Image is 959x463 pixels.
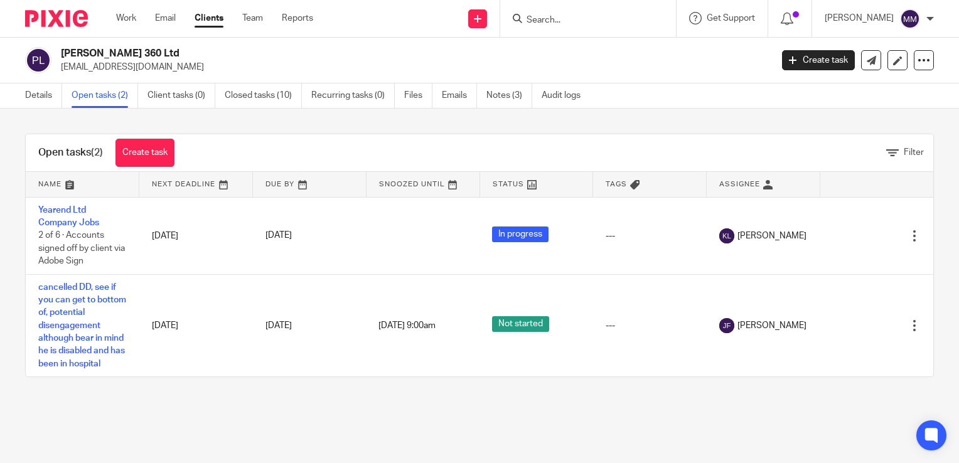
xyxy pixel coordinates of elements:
[116,12,136,24] a: Work
[139,274,253,376] td: [DATE]
[265,231,292,240] span: [DATE]
[493,181,524,188] span: Status
[38,206,99,227] a: Yearend Ltd Company Jobs
[719,318,734,333] img: svg%3E
[404,83,432,108] a: Files
[25,47,51,73] img: svg%3E
[38,283,126,368] a: cancelled DD, see if you can get to bottom of, potential disengagement although bear in mind he i...
[606,181,627,188] span: Tags
[782,50,855,70] a: Create task
[904,148,924,157] span: Filter
[311,83,395,108] a: Recurring tasks (0)
[195,12,223,24] a: Clients
[91,147,103,157] span: (2)
[155,12,176,24] a: Email
[72,83,138,108] a: Open tasks (2)
[606,230,694,242] div: ---
[719,228,734,243] img: svg%3E
[378,321,436,330] span: [DATE] 9:00am
[25,83,62,108] a: Details
[282,12,313,24] a: Reports
[442,83,477,108] a: Emails
[900,9,920,29] img: svg%3E
[265,321,292,330] span: [DATE]
[486,83,532,108] a: Notes (3)
[61,47,623,60] h2: [PERSON_NAME] 360 Ltd
[139,197,253,274] td: [DATE]
[492,316,549,332] span: Not started
[38,146,103,159] h1: Open tasks
[61,61,763,73] p: [EMAIL_ADDRESS][DOMAIN_NAME]
[379,181,445,188] span: Snoozed Until
[147,83,215,108] a: Client tasks (0)
[542,83,590,108] a: Audit logs
[38,231,125,265] span: 2 of 6 · Accounts signed off by client via Adobe Sign
[707,14,755,23] span: Get Support
[115,139,174,167] a: Create task
[492,226,549,242] span: In progress
[825,12,894,24] p: [PERSON_NAME]
[525,15,638,26] input: Search
[737,230,806,242] span: [PERSON_NAME]
[242,12,263,24] a: Team
[225,83,302,108] a: Closed tasks (10)
[606,319,694,332] div: ---
[25,10,88,27] img: Pixie
[737,319,806,332] span: [PERSON_NAME]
